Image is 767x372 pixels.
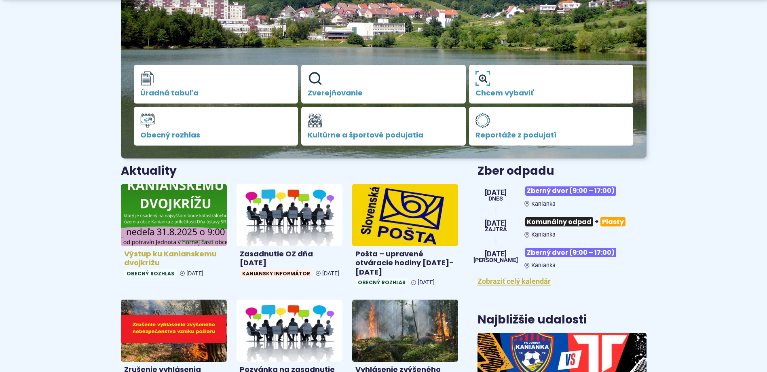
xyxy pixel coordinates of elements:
a: Úradná tabuľa [134,65,298,104]
span: Zberný dvor (9:00 – 17:00) [525,186,616,196]
h4: Zasadnutie OZ dňa [DATE] [240,249,339,268]
span: Kultúrne a športové podujatia [308,131,459,139]
span: [DATE] [418,279,435,286]
span: Zverejňovanie [308,89,459,97]
a: Komunálny odpad+Plasty Kanianka [DATE] Zajtra [478,214,646,238]
a: Zberný dvor (9:00 – 17:00) Kanianka [DATE] [PERSON_NAME] [478,245,646,269]
span: [DATE] [485,189,507,196]
span: Obecný rozhlas [355,278,408,287]
h3: Aktuality [121,165,177,178]
a: Výstup ku Kanianskemu dvojkrížu Obecný rozhlas [DATE] [121,184,227,281]
h3: Zber odpadu [478,165,646,178]
span: Kaniansky informátor [240,269,313,278]
span: Úradná tabuľa [140,89,292,97]
h4: Pošta – upravené otváracie hodiny [DATE]-[DATE] [355,249,455,277]
span: [PERSON_NAME] [473,258,518,263]
span: Reportáže z podujatí [475,131,627,139]
span: Kanianka [531,201,556,207]
span: Plasty [600,217,625,226]
a: Pošta – upravené otváracie hodiny [DATE]-[DATE] Obecný rozhlas [DATE] [352,184,458,290]
a: Obecný rozhlas [134,107,298,146]
span: Kanianka [531,231,556,238]
span: Komunálny odpad [525,217,593,226]
a: Zberný dvor (9:00 – 17:00) Kanianka [DATE] Dnes [478,183,646,207]
h3: Najbližšie udalosti [478,314,587,326]
span: Zberný dvor (9:00 – 17:00) [525,248,616,257]
h4: Výstup ku Kanianskemu dvojkrížu [124,249,224,268]
span: Obecný rozhlas [124,269,177,278]
h3: + [524,214,646,230]
span: Zajtra [485,227,507,232]
a: Zverejňovanie [301,65,466,104]
a: Reportáže z podujatí [469,107,634,146]
span: Chcem vybaviť [475,89,627,97]
a: Zasadnutie OZ dňa [DATE] Kaniansky informátor [DATE] [237,184,342,281]
a: Chcem vybaviť [469,65,634,104]
span: [DATE] [322,270,339,277]
span: [DATE] [473,250,518,258]
span: Kanianka [531,262,556,269]
a: Kultúrne a športové podujatia [301,107,466,146]
span: Dnes [485,196,507,202]
span: Obecný rozhlas [140,131,292,139]
span: [DATE] [186,270,203,277]
span: [DATE] [485,220,507,227]
a: Zobraziť celý kalendár [478,277,551,285]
